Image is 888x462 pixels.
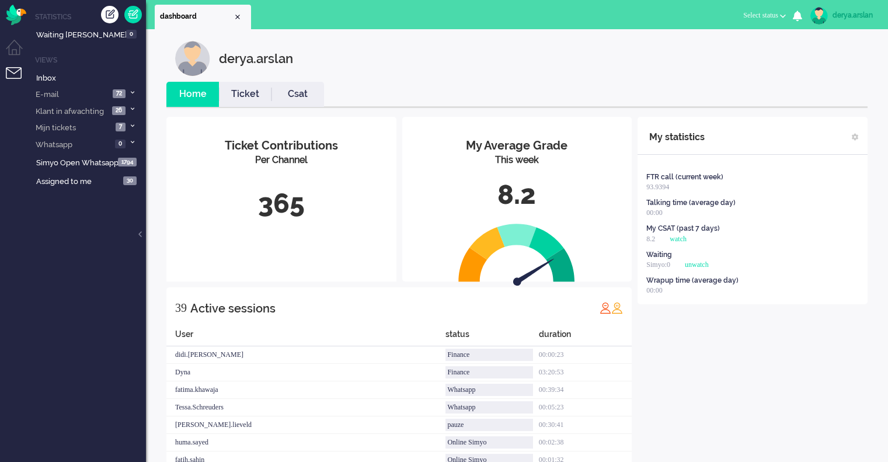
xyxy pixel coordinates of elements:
div: derya.arslan [833,9,876,21]
div: huma.sayed [166,434,445,451]
span: 00:00 [646,209,662,217]
li: Select status [736,4,793,29]
span: 93.9394 [646,183,669,191]
span: Assigned to me [36,177,92,186]
span: 26 [112,106,126,115]
div: 00:39:34 [539,381,632,399]
div: My Average Grade [411,137,624,154]
div: Create ticket [101,6,119,23]
span: Mijn tickets [34,117,76,138]
a: Quick ticket [124,6,142,23]
a: Waiting [PERSON_NAME] [34,28,146,41]
div: pauze [445,419,532,431]
div: 00:05:23 [539,399,632,416]
li: Dashboard menu [6,40,32,66]
div: 8.2 [411,176,624,214]
span: Klant in afwachting [34,101,104,121]
div: 365 [175,185,388,223]
span: unwatch [685,260,709,269]
span: Simyo Open Whatsapp [36,158,119,167]
img: arrow.svg [512,251,555,293]
div: Online Simyo [445,436,532,449]
li: Tickets menu [6,67,32,93]
span: E-mail [34,84,59,105]
img: customer.svg [175,41,210,76]
div: Whatsapp [445,401,532,414]
span: Inbox [36,74,56,82]
div: Finance [445,366,532,378]
span: 72 [113,89,126,98]
span: 30 [123,176,137,185]
li: Dashboard [155,5,251,29]
div: Dyna [166,364,445,381]
img: semi_circle.svg [458,223,575,282]
li: Statistics [35,12,146,22]
div: This week [411,154,624,167]
span: Simyo:0 [646,260,670,269]
span: Select status [743,11,778,19]
li: Csat [271,82,324,107]
div: Ticket Contributions [175,137,388,154]
div: derya.arslan [219,41,293,76]
div: Tessa.Schreuders [166,399,445,416]
div: Active sessions [190,297,276,320]
a: Csat [271,88,324,101]
span: 00:00 [646,286,662,294]
div: [PERSON_NAME].lieveld [166,416,445,434]
img: flow_omnibird.svg [6,5,26,25]
span: 0 [126,30,137,39]
div: User [166,328,445,346]
div: Whatsapp [445,384,532,396]
div: 00:02:38 [539,434,632,451]
button: Select status [736,7,793,24]
div: Per Channel [175,154,388,167]
div: Close tab [233,12,242,22]
div: 00:30:41 [539,416,632,434]
div: status [445,328,538,346]
span: watch [670,235,687,243]
div: Talking time (average day) [646,198,736,208]
div: Wrapup time (average day) [646,276,739,286]
img: avatar [810,7,828,25]
img: profile_orange.svg [611,302,623,314]
div: My CSAT (past 7 days) [646,224,720,234]
span: 7 [116,123,126,131]
img: profile_red.svg [600,302,611,314]
a: Inbox [34,71,146,84]
span: 8.2 [646,235,655,243]
a: Simyo Open Whatsapp 1794 [34,156,146,169]
a: Assigned to me 30 [34,175,146,187]
li: Ticket [219,82,271,107]
div: Finance [445,349,532,361]
span: dashboard [160,12,233,22]
a: derya.arslan [808,7,876,25]
li: Home [166,82,219,107]
div: 03:20:53 [539,364,632,381]
div: My statistics [649,126,705,149]
div: 00:00:23 [539,346,632,364]
div: fatima.khawaja [166,381,445,399]
div: 39 [175,296,187,319]
a: Ticket [219,88,271,101]
span: Whatsapp [34,134,72,155]
div: didi.[PERSON_NAME] [166,346,445,364]
div: duration [539,328,632,346]
a: Home [166,88,219,101]
div: FTR call (current week) [646,172,723,182]
div: Waiting [646,250,672,260]
li: Views [35,55,146,65]
span: 1794 [118,158,137,166]
a: Omnidesk [6,8,26,16]
span: 0 [115,140,126,148]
